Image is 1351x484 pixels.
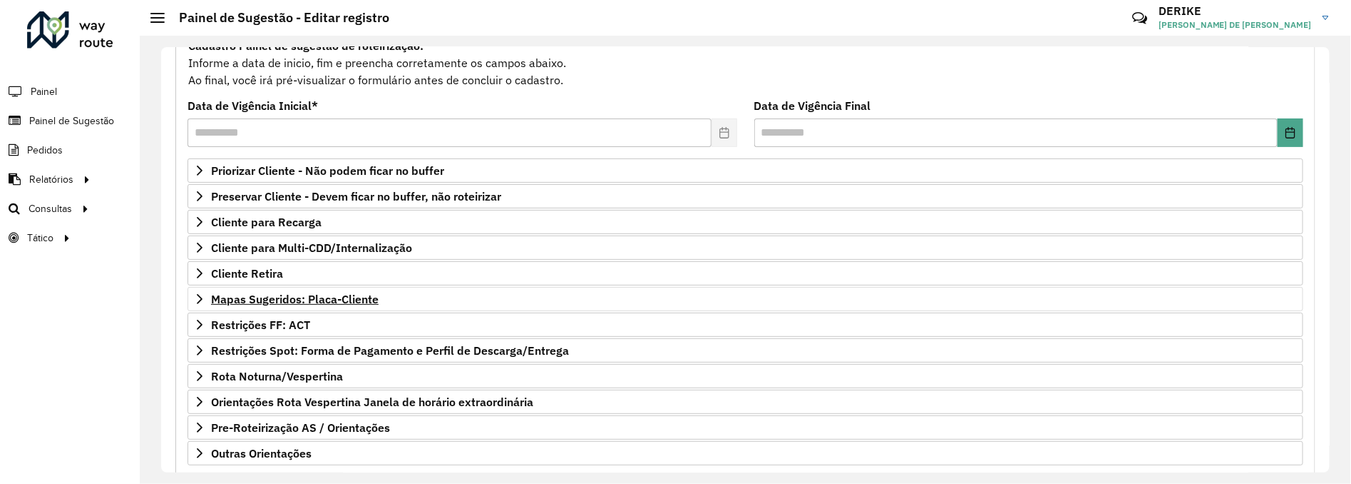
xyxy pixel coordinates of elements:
span: Consultas [29,201,72,216]
a: Restrições FF: ACT [188,313,1303,337]
span: Cliente para Multi-CDD/Internalização [211,242,412,253]
a: Cliente para Multi-CDD/Internalização [188,236,1303,260]
span: Cliente para Recarga [211,216,322,228]
span: Cliente Retira [211,268,283,279]
h2: Painel de Sugestão - Editar registro [165,10,389,26]
a: Restrições Spot: Forma de Pagamento e Perfil de Descarga/Entrega [188,338,1303,363]
span: Pedidos [27,143,63,158]
label: Data de Vigência Final [754,97,871,114]
a: Orientações Rota Vespertina Janela de horário extraordinária [188,390,1303,414]
span: Pre-Roteirização AS / Orientações [211,422,390,433]
a: Outras Orientações [188,441,1303,465]
a: Rota Noturna/Vespertina [188,364,1303,388]
a: Preservar Cliente - Devem ficar no buffer, não roteirizar [188,184,1303,208]
span: Preservar Cliente - Devem ficar no buffer, não roteirizar [211,191,501,202]
span: Rota Noturna/Vespertina [211,370,343,382]
a: Pre-Roteirização AS / Orientações [188,415,1303,440]
span: Relatórios [29,172,73,187]
a: Cliente Retira [188,261,1303,286]
span: Restrições Spot: Forma de Pagamento e Perfil de Descarga/Entrega [211,345,569,356]
span: [PERSON_NAME] DE [PERSON_NAME] [1159,19,1312,31]
span: Orientações Rota Vespertina Janela de horário extraordinária [211,396,533,408]
span: Painel [31,84,57,99]
a: Mapas Sugeridos: Placa-Cliente [188,287,1303,311]
span: Mapas Sugeridos: Placa-Cliente [211,293,379,305]
span: Priorizar Cliente - Não podem ficar no buffer [211,165,444,176]
button: Choose Date [1278,119,1303,147]
span: Tático [27,231,53,246]
a: Priorizar Cliente - Não podem ficar no buffer [188,158,1303,183]
a: Contato Rápido [1124,3,1155,34]
span: Outras Orientações [211,448,312,459]
a: Cliente para Recarga [188,210,1303,234]
label: Data de Vigência Inicial [188,97,318,114]
span: Restrições FF: ACT [211,319,310,331]
div: Informe a data de inicio, fim e preencha corretamente os campos abaixo. Ao final, você irá pré-vi... [188,36,1303,89]
span: Painel de Sugestão [29,114,114,128]
h3: DERIKE [1159,4,1312,18]
strong: Cadastro Painel de sugestão de roteirização: [188,39,423,53]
